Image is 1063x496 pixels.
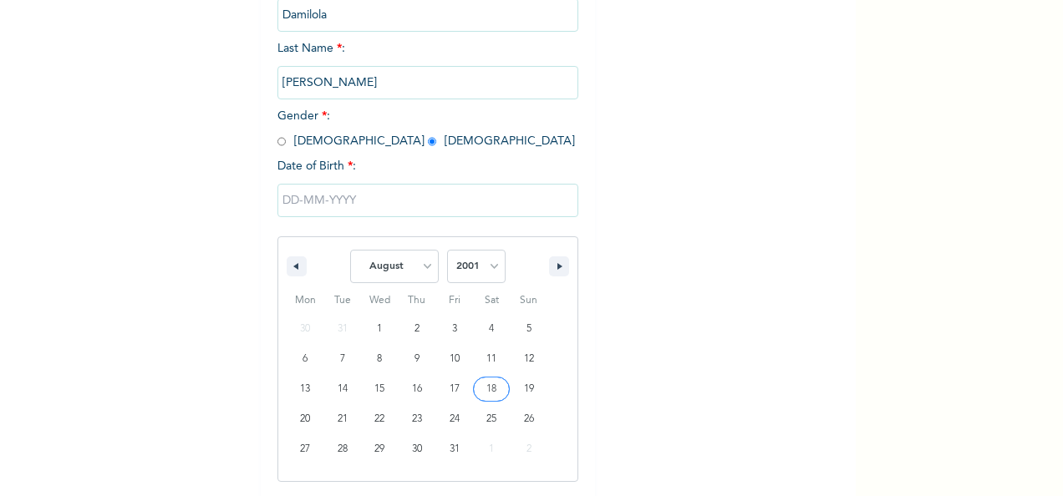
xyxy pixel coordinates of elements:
[435,344,473,374] button: 10
[374,374,384,404] span: 15
[510,314,547,344] button: 5
[450,374,460,404] span: 17
[361,314,399,344] button: 1
[435,434,473,464] button: 31
[524,344,534,374] span: 12
[377,314,382,344] span: 1
[486,404,496,434] span: 25
[450,344,460,374] span: 10
[510,374,547,404] button: 19
[300,374,310,404] span: 13
[361,344,399,374] button: 8
[412,434,422,464] span: 30
[486,374,496,404] span: 18
[324,404,362,434] button: 21
[450,404,460,434] span: 24
[374,434,384,464] span: 29
[277,184,578,217] input: DD-MM-YYYY
[338,404,348,434] span: 21
[473,314,511,344] button: 4
[277,158,356,175] span: Date of Birth :
[450,434,460,464] span: 31
[435,314,473,344] button: 3
[435,404,473,434] button: 24
[361,404,399,434] button: 22
[324,287,362,314] span: Tue
[374,404,384,434] span: 22
[452,314,457,344] span: 3
[277,110,575,147] span: Gender : [DEMOGRAPHIC_DATA] [DEMOGRAPHIC_DATA]
[277,66,578,99] input: Enter your last name
[361,434,399,464] button: 29
[399,374,436,404] button: 16
[435,287,473,314] span: Fri
[300,404,310,434] span: 20
[399,314,436,344] button: 2
[524,404,534,434] span: 26
[473,344,511,374] button: 11
[486,344,496,374] span: 11
[338,434,348,464] span: 28
[338,374,348,404] span: 14
[399,434,436,464] button: 30
[510,287,547,314] span: Sun
[415,314,420,344] span: 2
[287,344,324,374] button: 6
[510,404,547,434] button: 26
[399,287,436,314] span: Thu
[377,344,382,374] span: 8
[324,374,362,404] button: 14
[435,374,473,404] button: 17
[415,344,420,374] span: 9
[287,434,324,464] button: 27
[361,374,399,404] button: 15
[287,287,324,314] span: Mon
[324,434,362,464] button: 28
[510,344,547,374] button: 12
[399,404,436,434] button: 23
[277,43,578,89] span: Last Name :
[526,314,531,344] span: 5
[287,404,324,434] button: 20
[412,404,422,434] span: 23
[303,344,308,374] span: 6
[361,287,399,314] span: Wed
[473,374,511,404] button: 18
[473,404,511,434] button: 25
[489,314,494,344] span: 4
[473,287,511,314] span: Sat
[399,344,436,374] button: 9
[412,374,422,404] span: 16
[340,344,345,374] span: 7
[300,434,310,464] span: 27
[324,344,362,374] button: 7
[287,374,324,404] button: 13
[524,374,534,404] span: 19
